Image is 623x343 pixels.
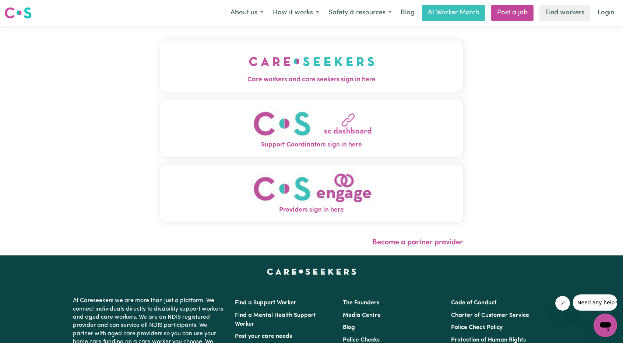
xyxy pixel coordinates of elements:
[160,99,463,157] button: Support Coordinators sign in here
[451,337,526,343] a: Protection of Human Rights
[451,325,503,330] a: Police Check Policy
[396,5,419,21] a: Blog
[372,239,463,246] a: Become a partner provider
[594,314,617,337] iframe: Button to launch messaging window
[555,296,570,311] iframe: Close message
[160,205,463,215] span: Providers sign in here
[451,312,529,318] a: Charter of Customer Service
[235,333,292,339] a: Post your care needs
[267,269,356,275] a: Careseekers home page
[4,5,45,11] span: Need any help?
[451,300,497,306] a: Code of Conduct
[573,294,617,311] iframe: Message from company
[235,312,316,327] a: Find a Mental Health Support Worker
[4,6,32,20] img: Careseekers logo
[422,5,485,21] a: AI Worker Match
[343,312,381,318] a: Media Centre
[235,300,296,306] a: Find a Support Worker
[4,4,32,21] a: Careseekers logo
[343,300,379,306] a: The Founders
[268,5,324,21] button: How it works
[160,75,463,85] span: Care workers and care seekers sign in here
[343,325,355,330] a: Blog
[343,337,380,343] a: Police Checks
[491,5,534,21] a: Post a job
[160,140,463,150] span: Support Coordinators sign in here
[226,5,268,21] button: About us
[539,5,590,21] a: Find workers
[593,5,619,21] a: Login
[324,5,396,21] button: Safety & resources
[160,40,463,92] button: Care workers and care seekers sign in here
[160,165,463,222] button: Providers sign in here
